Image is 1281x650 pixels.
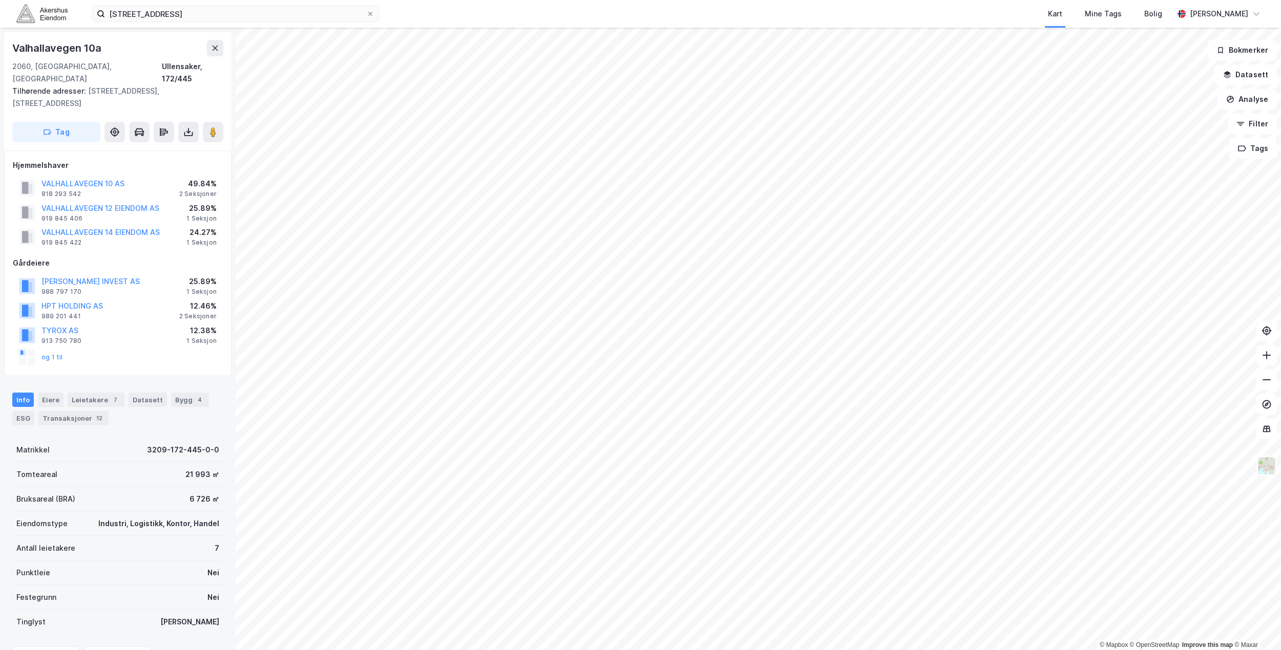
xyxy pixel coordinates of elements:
[1229,138,1277,159] button: Tags
[1230,601,1281,650] div: Kontrollprogram for chat
[1257,456,1276,475] img: Z
[1190,8,1248,20] div: [PERSON_NAME]
[186,288,217,296] div: 1 Seksjon
[38,393,64,407] div: Eiere
[1085,8,1122,20] div: Mine Tags
[1100,641,1128,648] a: Mapbox
[186,226,217,239] div: 24.27%
[207,591,219,603] div: Nei
[129,393,167,407] div: Datasett
[1208,40,1277,60] button: Bokmerker
[1214,64,1277,85] button: Datasett
[179,190,217,198] div: 2 Seksjoner
[147,444,219,456] div: 3209-172-445-0-0
[16,444,50,456] div: Matrikkel
[12,122,100,142] button: Tag
[12,85,215,110] div: [STREET_ADDRESS], [STREET_ADDRESS]
[1230,601,1281,650] iframe: Chat Widget
[12,86,88,95] span: Tilhørende adresser:
[98,517,219,530] div: Industri, Logistikk, Kontor, Handel
[16,591,56,603] div: Festegrunn
[186,214,217,223] div: 1 Seksjon
[110,395,120,405] div: 7
[179,300,217,312] div: 12.46%
[1130,641,1180,648] a: OpenStreetMap
[186,202,217,214] div: 25.89%
[41,288,81,296] div: 988 797 170
[16,542,75,554] div: Antall leietakere
[186,324,217,337] div: 12.38%
[16,5,68,23] img: akershus-eiendom-logo.9091f326c980b4bce74ccdd9f866810c.svg
[1144,8,1162,20] div: Bolig
[186,275,217,288] div: 25.89%
[13,257,223,269] div: Gårdeiere
[16,493,75,505] div: Bruksareal (BRA)
[171,393,209,407] div: Bygg
[94,413,104,423] div: 12
[179,312,217,320] div: 2 Seksjoner
[41,312,81,320] div: 989 201 441
[41,239,81,247] div: 919 845 422
[12,40,103,56] div: Valhallavegen 10a
[16,468,57,481] div: Tomteareal
[186,239,217,247] div: 1 Seksjon
[41,214,82,223] div: 919 845 406
[215,542,219,554] div: 7
[16,567,50,579] div: Punktleie
[1217,89,1277,110] button: Analyse
[41,337,81,345] div: 913 750 780
[41,190,81,198] div: 818 293 542
[16,517,68,530] div: Eiendomstype
[12,60,162,85] div: 2060, [GEOGRAPHIC_DATA], [GEOGRAPHIC_DATA]
[190,493,219,505] div: 6 726 ㎡
[105,6,366,21] input: Søk på adresse, matrikkel, gårdeiere, leietakere eller personer
[1182,641,1233,648] a: Improve this map
[160,616,219,628] div: [PERSON_NAME]
[1048,8,1062,20] div: Kart
[16,616,46,628] div: Tinglyst
[68,393,124,407] div: Leietakere
[12,393,34,407] div: Info
[38,411,109,425] div: Transaksjoner
[179,178,217,190] div: 49.84%
[186,337,217,345] div: 1 Seksjon
[13,159,223,171] div: Hjemmelshaver
[195,395,205,405] div: 4
[185,468,219,481] div: 21 993 ㎡
[207,567,219,579] div: Nei
[12,411,34,425] div: ESG
[1228,114,1277,134] button: Filter
[162,60,223,85] div: Ullensaker, 172/445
